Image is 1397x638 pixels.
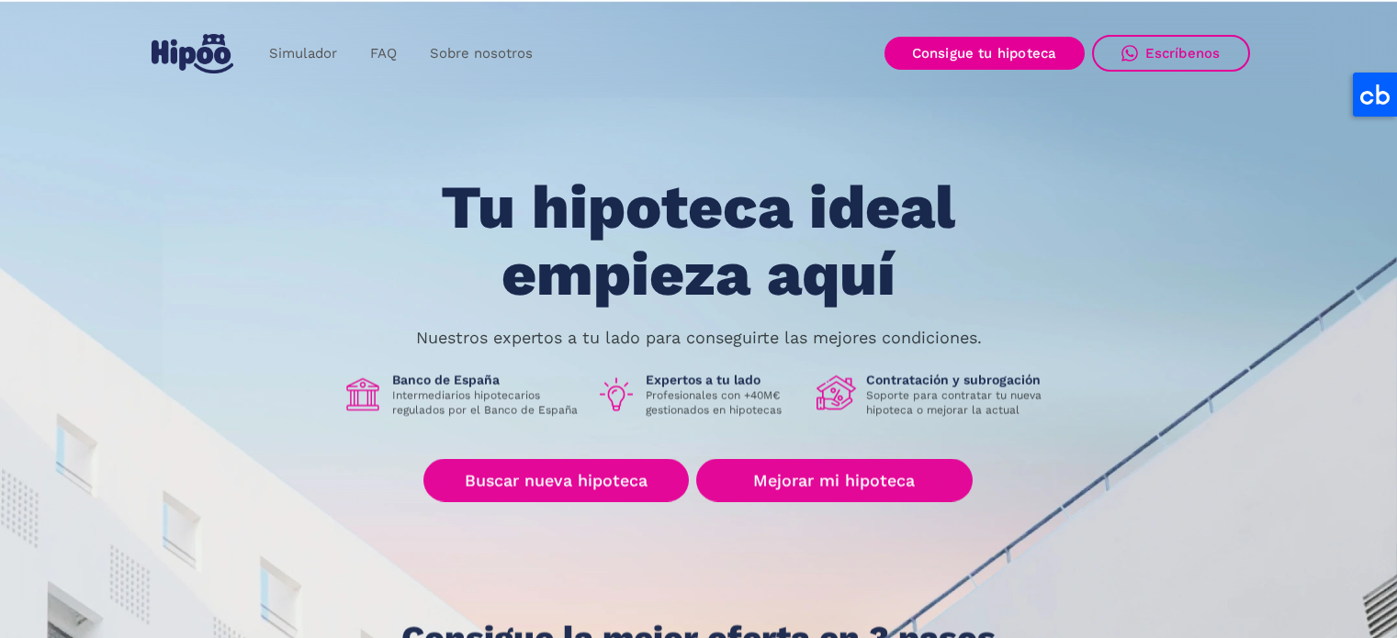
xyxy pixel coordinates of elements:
a: FAQ [354,36,413,72]
a: Consigue tu hipoteca [884,37,1085,70]
h1: Banco de España [392,372,581,388]
p: Nuestros expertos a tu lado para conseguirte las mejores condiciones. [416,330,982,345]
p: Profesionales con +40M€ gestionados en hipotecas [646,388,802,418]
h1: Tu hipoteca ideal empieza aquí [350,174,1046,308]
p: Soporte para contratar tu nueva hipoteca o mejorar la actual [866,388,1055,418]
p: Intermediarios hipotecarios regulados por el Banco de España [392,388,581,418]
a: Escríbenos [1092,35,1250,72]
a: Buscar nueva hipoteca [423,459,689,502]
a: Simulador [253,36,354,72]
a: home [148,27,238,81]
a: Mejorar mi hipoteca [696,459,973,502]
div: Escríbenos [1145,45,1221,62]
a: Sobre nosotros [413,36,549,72]
h1: Expertos a tu lado [646,372,802,388]
h1: Contratación y subrogación [866,372,1055,388]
